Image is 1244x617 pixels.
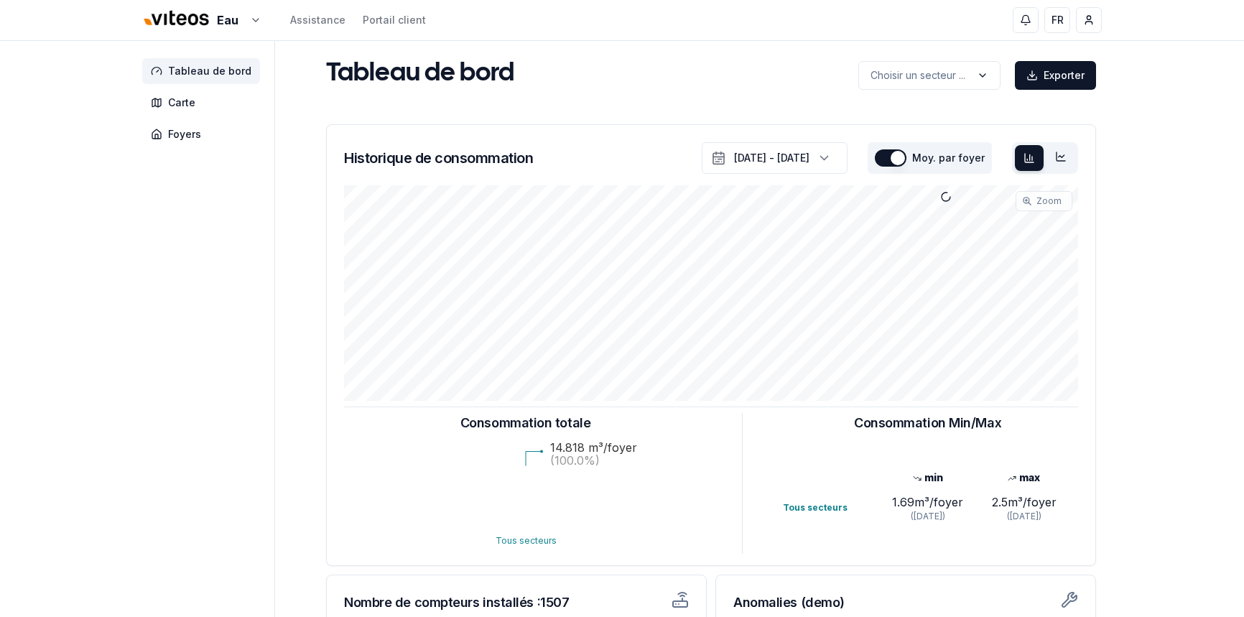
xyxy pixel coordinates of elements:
[733,593,1078,613] h3: Anomalies (demo)
[344,593,598,613] h3: Nombre de compteurs installés : 1507
[734,151,809,165] div: [DATE] - [DATE]
[976,493,1072,511] div: 2.5 m³/foyer
[550,440,637,455] text: 14.818 m³/foyer
[550,453,600,468] text: (100.0%)
[168,127,201,142] span: Foyers
[702,142,848,174] button: [DATE] - [DATE]
[168,64,251,78] span: Tableau de bord
[142,121,266,147] a: Foyers
[142,90,266,116] a: Carte
[344,148,533,168] h3: Historique de consommation
[1052,13,1064,27] span: FR
[363,13,426,27] a: Portail client
[1044,7,1070,33] button: FR
[1036,195,1062,207] span: Zoom
[858,61,1001,90] button: label
[854,413,1001,433] h3: Consommation Min/Max
[168,96,195,110] span: Carte
[217,11,238,29] span: Eau
[142,5,261,36] button: Eau
[783,502,879,514] div: Tous secteurs
[460,413,590,433] h3: Consommation totale
[142,58,266,84] a: Tableau de bord
[1015,61,1096,90] button: Exporter
[142,1,211,36] img: Viteos - Eau Logo
[879,470,975,485] div: min
[495,535,556,546] text: Tous secteurs
[879,493,975,511] div: 1.69 m³/foyer
[871,68,965,83] p: Choisir un secteur ...
[290,13,345,27] a: Assistance
[912,153,985,163] label: Moy. par foyer
[879,511,975,522] div: ([DATE])
[976,511,1072,522] div: ([DATE])
[976,470,1072,485] div: max
[326,60,514,88] h1: Tableau de bord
